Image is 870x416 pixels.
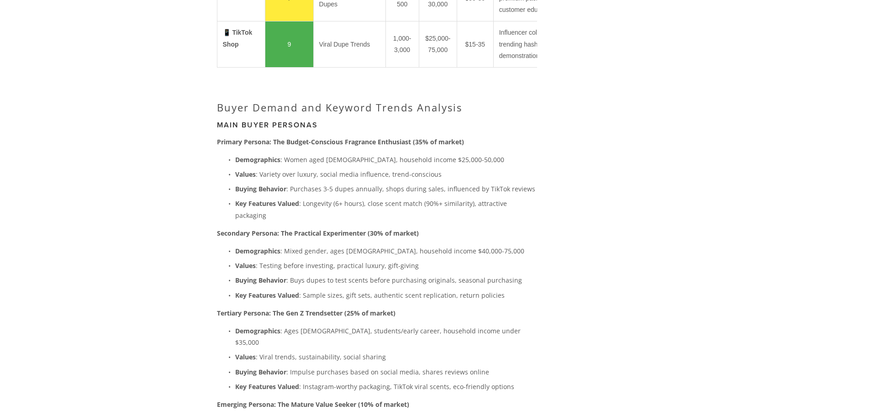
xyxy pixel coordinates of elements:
p: : Purchases 3-5 dupes annually, shops during sales, influenced by TikTok reviews [235,183,537,195]
p: : Buys dupes to test scents before purchasing originals, seasonal purchasing [235,274,537,286]
h3: Main Buyer Personas [217,121,537,129]
td: Viral Dupe Trends [313,21,385,68]
strong: Secondary Persona: The Practical Experimenter (30% of market) [217,229,419,237]
p: : Ages [DEMOGRAPHIC_DATA], students/early career, household income under $35,000 [235,325,537,348]
strong: Emerging Persona: The Mature Value Seeker (10% of market) [217,400,409,409]
td: $25,000-75,000 [419,21,457,68]
strong: Values [235,353,256,361]
strong: Buying Behavior [235,276,286,284]
strong: Tertiary Persona: The Gen Z Trendsetter (25% of market) [217,309,395,317]
strong: Demographics [235,326,280,335]
p: : Longevity (6+ hours), close scent match (90%+ similarity), attractive packaging [235,198,537,221]
td: 9 [265,21,313,68]
strong: Primary Persona: The Budget-Conscious Fragrance Enthusiast (35% of market) [217,137,464,146]
strong: Buying Behavior [235,368,286,376]
strong: Values [235,261,256,270]
p: : Women aged [DEMOGRAPHIC_DATA], household income $25,000-50,000 [235,154,537,165]
td: 📱 TikTok Shop [217,21,265,68]
p: : Viral trends, sustainability, social sharing [235,351,537,363]
strong: Values [235,170,256,179]
strong: Demographics [235,155,280,164]
strong: Key Features Valued [235,382,299,391]
p: : Testing before investing, practical luxury, gift-giving [235,260,537,271]
h2: Buyer Demand and Keyword Trends Analysis [217,101,537,113]
td: $15-35 [457,21,493,68]
p: : Mixed gender, ages [DEMOGRAPHIC_DATA], household income $40,000-75,000 [235,245,537,257]
td: Influencer collaborations, trending hashtags, live demonstrations [493,21,576,68]
td: 1,000-3,000 [385,21,419,68]
strong: Buying Behavior [235,184,286,193]
p: : Sample sizes, gift sets, authentic scent replication, return policies [235,290,537,301]
p: : Variety over luxury, social media influence, trend-conscious [235,169,537,180]
p: : Instagram-worthy packaging, TikTok viral scents, eco-friendly options [235,381,537,392]
strong: Key Features Valued [235,199,299,208]
strong: Demographics [235,247,280,255]
p: : Impulse purchases based on social media, shares reviews online [235,366,537,378]
strong: Key Features Valued [235,291,299,300]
